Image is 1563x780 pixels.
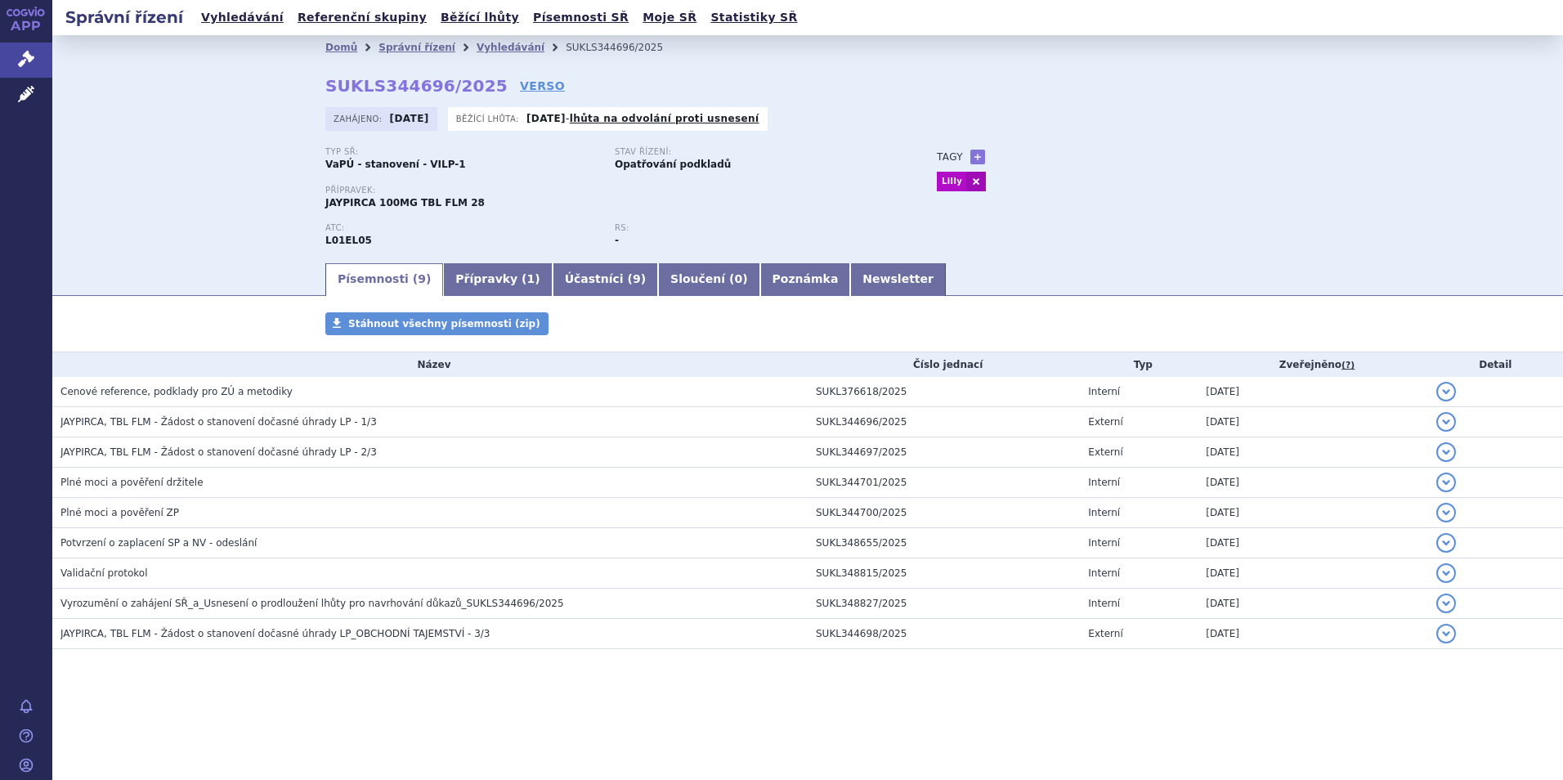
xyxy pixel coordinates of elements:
[633,272,641,285] span: 9
[528,7,634,29] a: Písemnosti SŘ
[1436,382,1456,401] button: detail
[1198,558,1427,589] td: [DATE]
[293,7,432,29] a: Referenční skupiny
[325,235,372,246] strong: PIRTOBRUTINIB
[553,263,658,296] a: Účastníci (9)
[325,42,357,53] a: Domů
[1436,624,1456,643] button: detail
[60,567,148,579] span: Validační protokol
[348,318,540,329] span: Stáhnout všechny písemnosti (zip)
[1198,352,1427,377] th: Zveřejněno
[1088,477,1120,488] span: Interní
[60,416,377,428] span: JAYPIRCA, TBL FLM - Žádost o stanovení dočasné úhrady LP - 1/3
[808,377,1080,407] td: SUKL376618/2025
[1428,352,1563,377] th: Detail
[1436,412,1456,432] button: detail
[1198,528,1427,558] td: [DATE]
[1088,507,1120,518] span: Interní
[638,7,701,29] a: Moje SŘ
[1198,498,1427,528] td: [DATE]
[734,272,742,285] span: 0
[325,147,598,157] p: Typ SŘ:
[1436,473,1456,492] button: detail
[1436,594,1456,613] button: detail
[808,589,1080,619] td: SUKL348827/2025
[443,263,552,296] a: Přípravky (1)
[970,150,985,164] a: +
[1088,598,1120,609] span: Interní
[1341,360,1355,371] abbr: (?)
[760,263,851,296] a: Poznámka
[850,263,946,296] a: Newsletter
[1198,407,1427,437] td: [DATE]
[526,112,759,125] p: -
[615,223,888,233] p: RS:
[325,76,508,96] strong: SUKLS344696/2025
[325,223,598,233] p: ATC:
[1436,533,1456,553] button: detail
[1080,352,1198,377] th: Typ
[60,446,377,458] span: JAYPIRCA, TBL FLM - Žádost o stanovení dočasné úhrady LP - 2/3
[1198,589,1427,619] td: [DATE]
[1436,563,1456,583] button: detail
[60,507,179,518] span: Plné moci a pověření ZP
[1088,446,1122,458] span: Externí
[436,7,524,29] a: Běžící lhůty
[196,7,289,29] a: Vyhledávání
[1436,442,1456,462] button: detail
[615,235,619,246] strong: -
[1198,437,1427,468] td: [DATE]
[808,352,1080,377] th: Číslo jednací
[808,619,1080,649] td: SUKL344698/2025
[808,528,1080,558] td: SUKL348655/2025
[1088,537,1120,549] span: Interní
[325,312,549,335] a: Stáhnout všechny písemnosti (zip)
[937,172,966,191] a: Lilly
[334,112,385,125] span: Zahájeno:
[615,159,731,170] strong: Opatřování podkladů
[60,537,257,549] span: Potvrzení o zaplacení SP a NV - odeslání
[1088,386,1120,397] span: Interní
[808,558,1080,589] td: SUKL348815/2025
[390,113,429,124] strong: [DATE]
[325,186,904,195] p: Přípravek:
[808,498,1080,528] td: SUKL344700/2025
[1436,503,1456,522] button: detail
[658,263,759,296] a: Sloučení (0)
[1088,416,1122,428] span: Externí
[1088,628,1122,639] span: Externí
[570,113,759,124] a: lhůta na odvolání proti usnesení
[705,7,802,29] a: Statistiky SŘ
[937,147,963,167] h3: Tagy
[60,386,293,397] span: Cenové reference, podklady pro ZÚ a metodiky
[1198,619,1427,649] td: [DATE]
[60,477,204,488] span: Plné moci a pověření držitele
[52,352,808,377] th: Název
[520,78,565,94] a: VERSO
[1198,468,1427,498] td: [DATE]
[1088,567,1120,579] span: Interní
[325,159,466,170] strong: VaPÚ - stanovení - VILP-1
[527,272,535,285] span: 1
[566,35,684,60] li: SUKLS344696/2025
[477,42,544,53] a: Vyhledávání
[418,272,426,285] span: 9
[456,112,522,125] span: Běžící lhůta:
[615,147,888,157] p: Stav řízení:
[60,628,490,639] span: JAYPIRCA, TBL FLM - Žádost o stanovení dočasné úhrady LP_OBCHODNÍ TAJEMSTVÍ - 3/3
[808,468,1080,498] td: SUKL344701/2025
[52,6,196,29] h2: Správní řízení
[808,407,1080,437] td: SUKL344696/2025
[325,263,443,296] a: Písemnosti (9)
[378,42,455,53] a: Správní řízení
[526,113,566,124] strong: [DATE]
[808,437,1080,468] td: SUKL344697/2025
[1198,377,1427,407] td: [DATE]
[325,197,485,208] span: JAYPIRCA 100MG TBL FLM 28
[60,598,564,609] span: Vyrozumění o zahájení SŘ_a_Usnesení o prodloužení lhůty pro navrhování důkazů_SUKLS344696/2025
